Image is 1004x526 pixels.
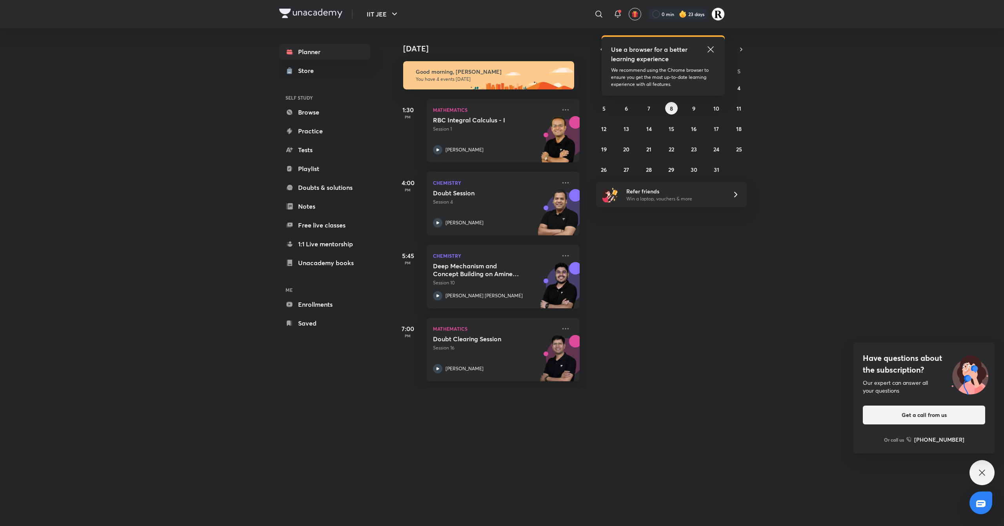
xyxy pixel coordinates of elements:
p: Session 10 [433,279,556,286]
button: October 27, 2025 [620,163,633,176]
button: October 4, 2025 [733,82,745,94]
p: Win a laptop, vouchers & more [626,195,723,202]
button: October 5, 2025 [598,102,610,115]
a: Planner [279,44,370,60]
img: referral [602,187,618,202]
abbr: October 10, 2025 [713,105,719,112]
p: You have 4 events [DATE] [416,76,567,82]
button: October 7, 2025 [643,102,655,115]
p: PM [392,260,424,265]
p: Chemistry [433,251,556,260]
p: Mathematics [433,324,556,333]
button: avatar [629,8,641,20]
abbr: October 31, 2025 [714,166,719,173]
button: October 24, 2025 [710,143,723,155]
h4: Have questions about the subscription? [863,352,985,376]
abbr: October 21, 2025 [646,146,651,153]
abbr: October 12, 2025 [601,125,606,133]
h5: Doubt Clearing Session [433,335,531,343]
h5: 5:45 [392,251,424,260]
button: October 8, 2025 [665,102,678,115]
abbr: October 23, 2025 [691,146,697,153]
h5: 1:30 [392,105,424,115]
p: [PERSON_NAME] [PERSON_NAME] [446,292,523,299]
button: October 30, 2025 [688,163,700,176]
abbr: October 26, 2025 [601,166,607,173]
h5: 7:00 [392,324,424,333]
button: October 13, 2025 [620,122,633,135]
abbr: October 9, 2025 [692,105,695,112]
abbr: October 27, 2025 [624,166,629,173]
abbr: October 29, 2025 [668,166,674,173]
button: Get a call from us [863,406,985,424]
p: Session 16 [433,344,556,351]
h6: [PHONE_NUMBER] [914,435,964,444]
p: [PERSON_NAME] [446,146,484,153]
button: October 11, 2025 [733,102,745,115]
a: Company Logo [279,9,342,20]
abbr: October 22, 2025 [669,146,674,153]
p: PM [392,333,424,338]
a: Browse [279,104,370,120]
abbr: October 14, 2025 [646,125,652,133]
p: Mathematics [433,105,556,115]
button: October 26, 2025 [598,163,610,176]
button: October 14, 2025 [643,122,655,135]
h5: 4:00 [392,178,424,187]
a: Doubts & solutions [279,180,370,195]
p: [PERSON_NAME] [446,219,484,226]
a: Playlist [279,161,370,177]
p: Session 4 [433,198,556,206]
img: ttu_illustration_new.svg [945,352,995,395]
p: Session 1 [433,126,556,133]
abbr: October 4, 2025 [737,84,740,92]
img: unacademy [537,262,580,316]
a: Notes [279,198,370,214]
p: Or call us [884,436,904,443]
a: Free live classes [279,217,370,233]
abbr: October 28, 2025 [646,166,652,173]
abbr: October 16, 2025 [691,125,697,133]
button: October 22, 2025 [665,143,678,155]
a: Tests [279,142,370,158]
a: [PHONE_NUMBER] [906,435,964,444]
button: October 20, 2025 [620,143,633,155]
button: October 16, 2025 [688,122,700,135]
abbr: October 5, 2025 [602,105,606,112]
a: Enrollments [279,297,370,312]
button: October 23, 2025 [688,143,700,155]
h6: SELF STUDY [279,91,370,104]
abbr: October 18, 2025 [736,125,742,133]
img: unacademy [537,116,580,170]
h5: Doubt Session [433,189,531,197]
h5: RBC Integral Calculus - I [433,116,531,124]
abbr: October 30, 2025 [691,166,697,173]
img: streak [679,10,687,18]
abbr: October 24, 2025 [713,146,719,153]
p: PM [392,115,424,119]
abbr: October 8, 2025 [670,105,673,112]
img: Rakhi Sharma [711,7,725,21]
button: October 25, 2025 [733,143,745,155]
a: 1:1 Live mentorship [279,236,370,252]
p: We recommend using the Chrome browser to ensure you get the most up-to-date learning experience w... [611,67,715,88]
button: October 12, 2025 [598,122,610,135]
h5: Use a browser for a better learning experience [611,45,689,64]
a: Saved [279,315,370,331]
button: October 18, 2025 [733,122,745,135]
button: October 28, 2025 [643,163,655,176]
abbr: October 13, 2025 [624,125,629,133]
button: October 29, 2025 [665,163,678,176]
a: Unacademy books [279,255,370,271]
abbr: Saturday [737,67,740,75]
img: Company Logo [279,9,342,18]
abbr: October 19, 2025 [601,146,607,153]
img: avatar [631,11,638,18]
img: unacademy [537,189,580,243]
button: October 21, 2025 [643,143,655,155]
div: Store [298,66,318,75]
abbr: October 7, 2025 [648,105,650,112]
h4: [DATE] [403,44,587,53]
abbr: October 11, 2025 [737,105,741,112]
button: October 19, 2025 [598,143,610,155]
